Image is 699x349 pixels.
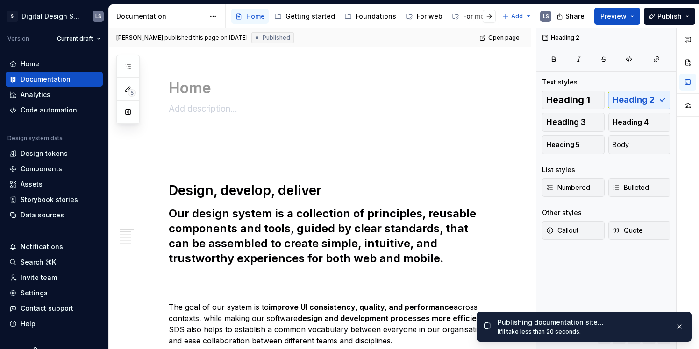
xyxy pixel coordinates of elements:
[546,226,578,235] span: Callout
[169,301,494,346] p: The goal of our system is to across contexts, while making our software . SDS also helps to estab...
[285,12,335,21] div: Getting started
[128,89,136,97] span: 5
[21,210,64,220] div: Data sources
[600,12,627,21] span: Preview
[498,328,668,335] div: It’ll take less than 20 seconds.
[608,135,671,154] button: Body
[263,34,290,42] span: Published
[21,164,62,174] div: Components
[542,91,605,109] button: Heading 1
[298,314,485,323] strong: design and development processes more efficient
[6,87,103,102] a: Analytics
[6,192,103,207] a: Storybook stories
[552,8,591,25] button: Share
[6,72,103,87] a: Documentation
[21,12,81,21] div: Digital Design System
[356,12,396,21] div: Foundations
[463,12,497,21] div: For mobile
[546,95,590,105] span: Heading 1
[608,178,671,197] button: Bulleted
[565,12,585,21] span: Share
[231,7,498,26] div: Page tree
[246,12,265,21] div: Home
[21,319,36,328] div: Help
[613,183,649,192] span: Bulleted
[594,8,640,25] button: Preview
[6,208,103,223] a: Data sources
[542,77,578,87] div: Text styles
[21,258,56,267] div: Search ⌘K
[6,270,103,285] a: Invite team
[613,226,643,235] span: Quote
[608,113,671,132] button: Heading 4
[542,178,605,197] button: Numbered
[21,90,50,99] div: Analytics
[6,301,103,316] button: Contact support
[6,146,103,161] a: Design tokens
[271,9,339,24] a: Getting started
[116,34,163,42] span: [PERSON_NAME]
[546,140,580,149] span: Heading 5
[21,75,71,84] div: Documentation
[57,35,93,42] span: Current draft
[167,77,492,99] textarea: Home
[116,12,205,21] div: Documentation
[21,242,63,251] div: Notifications
[2,6,107,26] button: SDigital Design SystemLS
[6,286,103,300] a: Settings
[657,12,682,21] span: Publish
[477,31,524,44] a: Open page
[542,135,605,154] button: Heading 5
[21,59,39,69] div: Home
[169,207,479,265] strong: Our design system is a collection of principles, reusable components and tools, guided by clear s...
[6,103,103,118] a: Code automation
[169,182,322,198] strong: Design, develop, deliver
[546,118,586,127] span: Heading 3
[21,273,57,282] div: Invite team
[488,34,520,42] span: Open page
[341,9,400,24] a: Foundations
[6,177,103,192] a: Assets
[448,9,500,24] a: For mobile
[6,316,103,331] button: Help
[95,13,101,20] div: LS
[164,34,248,42] div: published this page on [DATE]
[542,113,605,132] button: Heading 3
[7,134,63,142] div: Design system data
[21,288,48,298] div: Settings
[21,195,78,204] div: Storybook stories
[608,221,671,240] button: Quote
[21,149,68,158] div: Design tokens
[511,13,523,20] span: Add
[269,302,454,312] strong: improve UI consistency, quality, and performance
[543,13,549,20] div: LS
[542,165,575,174] div: List styles
[6,56,103,71] a: Home
[542,221,605,240] button: Callout
[417,12,442,21] div: For web
[644,8,695,25] button: Publish
[231,9,269,24] a: Home
[546,183,590,192] span: Numbered
[21,105,77,115] div: Code automation
[21,180,43,189] div: Assets
[613,140,629,149] span: Body
[542,208,582,217] div: Other styles
[499,10,535,23] button: Add
[6,255,103,270] button: Search ⌘K
[6,239,103,254] button: Notifications
[402,9,446,24] a: For web
[498,318,668,327] div: Publishing documentation site…
[613,118,649,127] span: Heading 4
[7,35,29,42] div: Version
[7,11,18,22] div: S
[21,304,73,313] div: Contact support
[53,32,105,45] button: Current draft
[6,161,103,176] a: Components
